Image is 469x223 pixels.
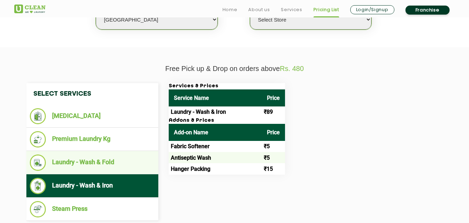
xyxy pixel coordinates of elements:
img: Laundry - Wash & Iron [30,178,46,194]
h3: Services & Prices [169,83,285,89]
h3: Addons & Prices [169,118,285,124]
td: Laundry - Wash & Iron [169,106,262,118]
li: [MEDICAL_DATA] [30,108,155,124]
th: Service Name [169,89,262,106]
th: Price [262,89,285,106]
td: ₹89 [262,106,285,118]
img: Steam Press [30,201,46,217]
td: Hanger Packing [169,163,262,174]
span: Rs. 480 [280,65,304,72]
li: Steam Press [30,201,155,217]
td: ₹5 [262,152,285,163]
a: About us [248,6,270,14]
a: Franchise [405,6,450,15]
a: Services [281,6,302,14]
td: ₹5 [262,141,285,152]
a: Login/Signup [350,5,394,14]
a: Home [223,6,237,14]
h4: Select Services [26,83,158,105]
a: Pricing List [313,6,339,14]
th: Add-on Name [169,124,262,141]
img: Dry Cleaning [30,108,46,124]
p: Free Pick up & Drop on orders above [14,65,455,73]
li: Premium Laundry Kg [30,131,155,148]
li: Laundry - Wash & Fold [30,154,155,171]
img: Laundry - Wash & Fold [30,154,46,171]
li: Laundry - Wash & Iron [30,178,155,194]
th: Price [262,124,285,141]
td: ₹15 [262,163,285,174]
img: Premium Laundry Kg [30,131,46,148]
td: Antiseptic Wash [169,152,262,163]
img: UClean Laundry and Dry Cleaning [14,5,45,13]
td: Fabric Softener [169,141,262,152]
